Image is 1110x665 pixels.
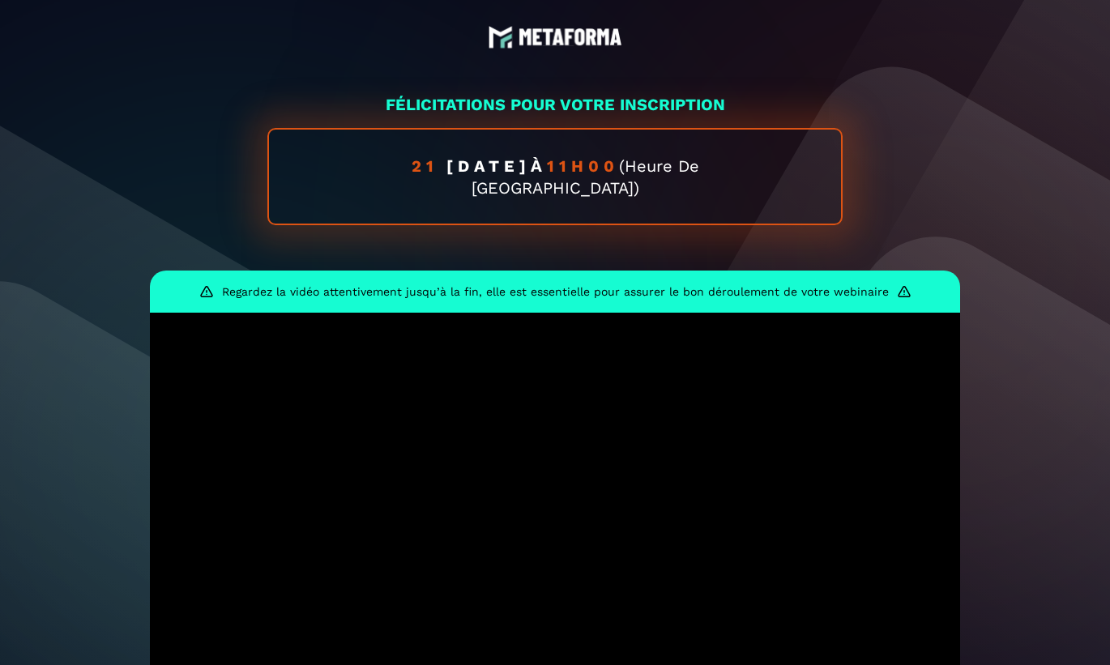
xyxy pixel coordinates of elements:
[897,284,911,299] img: warning
[199,284,214,299] img: warning
[222,285,889,298] p: Regardez la vidéo attentivement jusqu’à la fin, elle est essentielle pour assurer le bon déroulem...
[489,25,622,49] img: logo
[547,156,619,176] span: 11h00
[267,128,843,225] div: à
[446,156,531,176] span: [DATE]
[412,156,446,176] span: 21
[150,93,960,116] p: FÉLICITATIONS POUR VOTRE INSCRIPTION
